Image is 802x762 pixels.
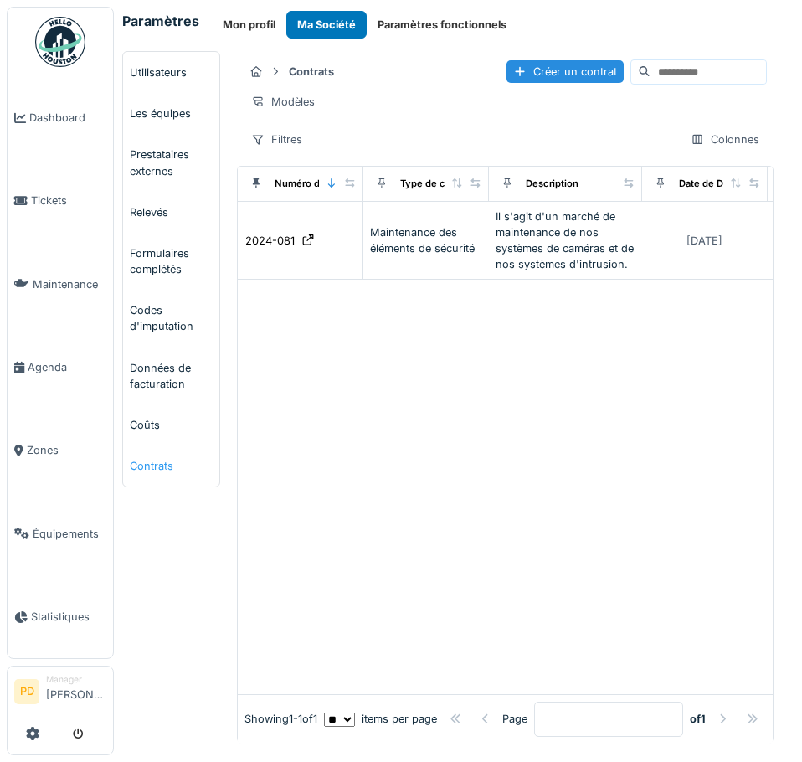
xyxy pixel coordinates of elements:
span: Agenda [28,359,106,375]
div: Numéro de contrat [275,177,361,191]
div: Showing 1 - 1 of 1 [244,711,317,727]
div: Page [502,711,527,727]
span: Maintenance [33,276,106,292]
button: Ma Société [286,11,367,39]
a: Utilisateurs [123,52,219,93]
div: Maintenance des éléments de sécurité [370,224,482,256]
a: Formulaires complétés [123,233,219,290]
div: Description [526,177,578,191]
a: Maintenance [8,243,113,326]
h6: Paramètres [122,13,199,29]
li: [PERSON_NAME] [46,673,106,709]
div: Modèles [244,90,322,114]
li: PD [14,679,39,704]
a: Données de facturation [123,348,219,404]
div: Il s'agit d'un marché de maintenance de nos systèmes de caméras et de nos systèmes d'intrusion. [496,209,635,273]
button: Mon profil [212,11,286,39]
a: Agenda [8,326,113,409]
span: Dashboard [29,110,106,126]
div: Type de contrat [400,177,472,191]
button: Paramètres fonctionnels [367,11,517,39]
a: Tickets [8,159,113,242]
a: PD Manager[PERSON_NAME] [14,673,106,713]
strong: of 1 [690,711,706,727]
strong: Contrats [282,64,341,80]
a: Relevés [123,192,219,233]
a: Coûts [123,404,219,445]
a: Statistiques [8,575,113,658]
a: Codes d'imputation [123,290,219,347]
div: Filtres [244,127,310,152]
span: Tickets [31,193,106,209]
span: Zones [27,442,106,458]
a: Équipements [8,492,113,575]
div: Manager [46,673,106,686]
div: items per page [324,711,437,727]
span: Équipements [33,526,106,542]
a: Zones [8,409,113,492]
img: Badge_color-CXgf-gQk.svg [35,17,85,67]
div: Date de Début [679,177,744,191]
a: Les équipes [123,93,219,134]
a: Contrats [123,445,219,487]
div: [DATE] [686,233,722,249]
div: 2024-081 [245,233,295,249]
div: Créer un contrat [506,60,624,83]
span: Statistiques [31,609,106,625]
div: Colonnes [683,127,767,152]
a: Prestataires externes [123,134,219,191]
a: Dashboard [8,76,113,159]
